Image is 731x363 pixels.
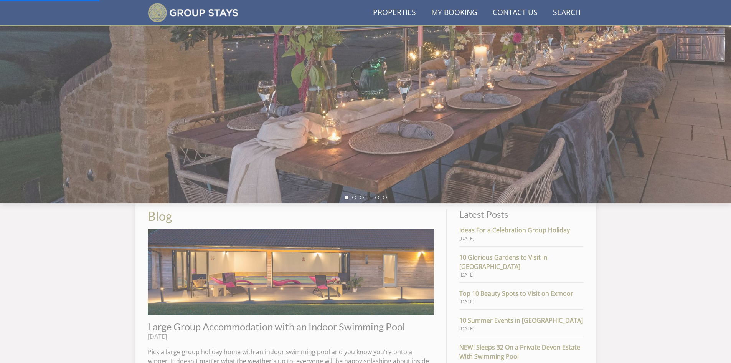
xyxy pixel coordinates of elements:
a: Contact Us [490,4,541,22]
small: [DATE] [459,271,583,278]
a: 10 Summer Events in [GEOGRAPHIC_DATA] [DATE] [459,316,583,332]
a: Search [550,4,584,22]
small: [DATE] [459,235,583,242]
a: Large Group Accommodation with an Indoor Swimming Pool [148,321,405,332]
a: Ideas For a Celebration Group Holiday [DATE] [459,225,583,242]
strong: Ideas For a Celebration Group Holiday [459,225,583,235]
small: [DATE] [459,298,583,305]
img: Group Stays [148,3,239,22]
strong: Top 10 Beauty Spots to Visit on Exmoor [459,289,583,298]
a: Properties [370,4,419,22]
img: Large Group Accommodation with an Indoor Swimming Pool [148,229,434,315]
a: 10 Glorious Gardens to Visit in [GEOGRAPHIC_DATA] [DATE] [459,253,583,278]
a: Latest Posts [459,209,508,220]
strong: 10 Glorious Gardens to Visit in [GEOGRAPHIC_DATA] [459,253,583,271]
time: [DATE] [148,332,167,341]
strong: NEW! Sleeps 32 On a Private Devon Estate With Swimming Pool [459,343,583,361]
small: [DATE] [459,325,583,332]
a: Blog [148,209,172,224]
a: My Booking [428,4,480,22]
strong: 10 Summer Events in [GEOGRAPHIC_DATA] [459,316,583,325]
a: Top 10 Beauty Spots to Visit on Exmoor [DATE] [459,289,583,305]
